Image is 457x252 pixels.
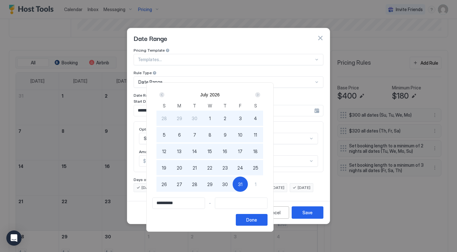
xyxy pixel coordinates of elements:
[172,127,187,142] button: 6
[187,111,202,126] button: 30
[224,115,226,122] span: 2
[236,214,268,226] button: Done
[162,148,166,155] span: 12
[233,127,248,142] button: 10
[202,111,217,126] button: 1
[217,127,233,142] button: 9
[156,177,172,192] button: 26
[178,132,181,138] span: 6
[253,91,262,99] button: Next
[246,216,257,223] div: Done
[217,144,233,159] button: 16
[233,111,248,126] button: 3
[238,148,242,155] span: 17
[200,92,208,97] button: July
[233,177,248,192] button: 31
[237,165,243,171] span: 24
[208,102,212,109] span: W
[254,115,257,122] span: 4
[163,102,166,109] span: S
[239,102,242,109] span: F
[163,132,166,138] span: 5
[187,144,202,159] button: 14
[248,127,263,142] button: 11
[177,115,182,122] span: 29
[238,132,242,138] span: 10
[223,148,227,155] span: 16
[224,132,227,138] span: 9
[209,132,211,138] span: 8
[253,148,258,155] span: 18
[162,115,167,122] span: 28
[193,132,196,138] span: 7
[187,160,202,175] button: 21
[209,115,211,122] span: 1
[209,200,211,206] span: -
[217,177,233,192] button: 30
[207,165,212,171] span: 22
[202,177,217,192] button: 29
[207,181,213,188] span: 29
[255,181,256,188] span: 1
[177,148,182,155] span: 13
[222,165,228,171] span: 23
[217,111,233,126] button: 2
[162,165,166,171] span: 19
[193,165,197,171] span: 21
[238,181,242,188] span: 31
[248,111,263,126] button: 4
[172,144,187,159] button: 13
[210,92,220,97] button: 2026
[162,181,167,188] span: 26
[193,102,196,109] span: T
[233,160,248,175] button: 24
[254,132,257,138] span: 11
[192,181,197,188] span: 28
[172,111,187,126] button: 29
[248,177,263,192] button: 1
[202,127,217,142] button: 8
[187,127,202,142] button: 7
[177,165,182,171] span: 20
[172,177,187,192] button: 27
[177,181,182,188] span: 27
[223,102,227,109] span: T
[156,144,172,159] button: 12
[172,160,187,175] button: 20
[6,230,22,246] div: Open Intercom Messenger
[233,144,248,159] button: 17
[222,181,228,188] span: 30
[187,177,202,192] button: 28
[202,160,217,175] button: 22
[217,160,233,175] button: 23
[156,111,172,126] button: 28
[192,148,197,155] span: 14
[253,165,258,171] span: 25
[177,102,181,109] span: M
[156,160,172,175] button: 19
[153,198,205,209] input: Input Field
[248,160,263,175] button: 25
[208,148,212,155] span: 15
[192,115,197,122] span: 30
[158,91,167,99] button: Prev
[248,144,263,159] button: 18
[239,115,242,122] span: 3
[254,102,257,109] span: S
[215,198,267,209] input: Input Field
[202,144,217,159] button: 15
[156,127,172,142] button: 5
